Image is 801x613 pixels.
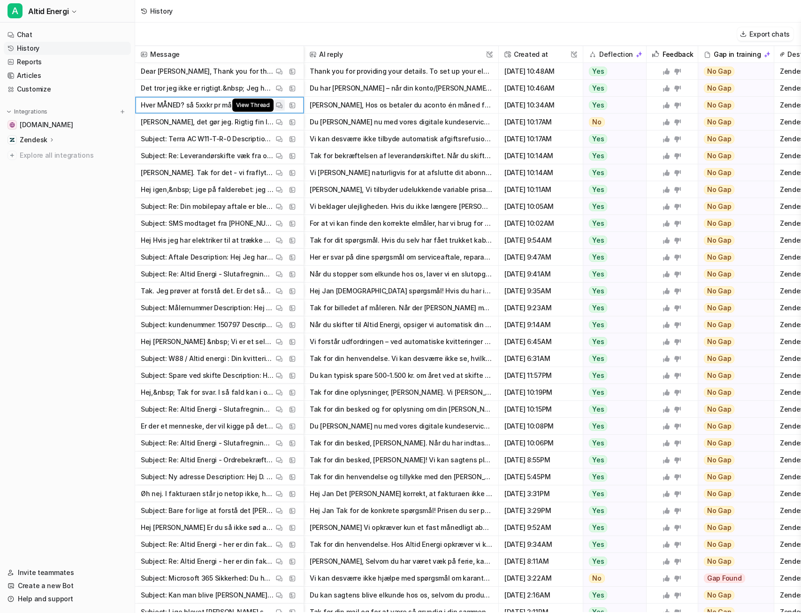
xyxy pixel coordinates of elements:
[698,232,768,249] button: No Gap
[589,489,607,498] span: Yes
[141,587,274,604] p: Subject: Kan man blive [PERSON_NAME] hos jer hvis man producere el med solceller. Description: He...
[141,147,274,164] p: Subject: Re: Leverandørskifte væk fra os Description: Hej Altid Energi, Jeg bekræfter at nedenstå...
[589,371,607,380] span: Yes
[4,149,131,162] a: Explore all integrations
[28,5,69,18] span: Altid Energi
[20,120,73,130] span: [DOMAIN_NAME]
[141,536,274,553] p: Subject: Re: Altid Energi - her er din faktura Description: Hej Jeg undre mig over jeg skal betal...
[503,468,579,485] span: [DATE] 5:45PM
[589,337,607,346] span: Yes
[141,401,274,418] p: Subject: Re: Altid Energi - Slutafregning Description: Hej, Tak for det fremsendte. Jeg er fortsa...
[8,151,17,160] img: explore all integrations
[141,266,274,283] p: Subject: Re: Altid Energi - Slutafregning Description: 5357 0000529997 Den søn. [DATE] kl. 22.04 ...
[583,502,641,519] button: Yes
[150,6,173,16] div: History
[583,418,641,435] button: Yes
[310,249,493,266] button: Her er svar på dine spørgsmål om serviceaftale, reparation og installation af ladeboks hos os: - ...
[141,570,274,587] p: Subject: Microsoft 365 Sikkerhed: Du har meddelelser i karantæne Description: Gennemse disse medd...
[310,266,493,283] button: Når du stopper som elkunde hos os, laver vi en slutopgørelse og udbetaler eventuelt tilgodehavend...
[503,232,579,249] span: [DATE] 9:54AM
[698,299,768,316] button: No Gap
[583,63,641,80] button: Yes
[4,118,131,131] a: altidenergi.dk[DOMAIN_NAME]
[20,148,127,163] span: Explore all integrations
[704,337,735,346] span: No Gap
[232,99,274,112] span: View Thread
[503,130,579,147] span: [DATE] 10:17AM
[698,181,768,198] button: No Gap
[589,67,607,76] span: Yes
[698,401,768,418] button: No Gap
[698,553,768,570] button: No Gap
[704,117,735,127] span: No Gap
[583,519,641,536] button: Yes
[589,590,607,600] span: Yes
[704,269,735,279] span: No Gap
[589,472,607,482] span: Yes
[704,100,735,110] span: No Gap
[704,540,735,549] span: No Gap
[583,232,641,249] button: Yes
[698,266,768,283] button: No Gap
[698,198,768,215] button: No Gap
[583,435,641,452] button: Yes
[503,164,579,181] span: [DATE] 10:14AM
[141,198,274,215] p: Subject: Re: Din mobilepay aftale er blevet afmeldt - tilmeld ny betalingsmetode Description: Nu ...
[698,519,768,536] button: No Gap
[583,215,641,232] button: Yes
[308,46,495,63] span: AI reply
[310,283,493,299] button: Hej Jan [DEMOGRAPHIC_DATA] spørgsmål! Hvis du har indbetalt mere a conto, end du faktisk har brug...
[589,100,607,110] span: Yes
[704,286,735,296] span: No Gap
[583,367,641,384] button: Yes
[503,283,579,299] span: [DATE] 9:35AM
[698,485,768,502] button: No Gap
[698,384,768,401] button: No Gap
[141,130,274,147] p: Subject: Terra AC W11-T-R-0 Description: Hej Jeg har overtaget et hus, hvor der allerede var opsa...
[589,253,607,262] span: Yes
[310,164,493,181] button: Vi [PERSON_NAME] naturligvis for at afslutte dit abonnement på [STREET_ADDRESS] pr. 10/9 som ønsk...
[698,164,768,181] button: No Gap
[704,320,735,329] span: No Gap
[503,333,579,350] span: [DATE] 6:45AM
[503,114,579,130] span: [DATE] 10:17AM
[4,55,131,69] a: Reports
[583,333,641,350] button: Yes
[139,46,300,63] span: Message
[503,418,579,435] span: [DATE] 10:08PM
[310,333,493,350] button: Vi forstår udfordringen – ved automatiske kvitteringer fremgår adressen desværre ikke altid tydel...
[589,303,607,313] span: Yes
[704,405,735,414] span: No Gap
[583,401,641,418] button: Yes
[141,333,274,350] p: Hej [PERSON_NAME] &nbsp; Vi er et selskab med 93 lejligheder under dette selskabsnavn, så hvordan...
[583,384,641,401] button: Yes
[698,215,768,232] button: No Gap
[583,164,641,181] button: Yes
[704,421,735,431] span: No Gap
[589,405,607,414] span: Yes
[583,350,641,367] button: Yes
[310,80,493,97] button: Du har [PERSON_NAME] – når din konto/[PERSON_NAME] er tilknyttet Zaptec-ladestanderen og intet an...
[503,299,579,316] span: [DATE] 9:23AM
[698,97,768,114] button: No Gap
[310,435,493,452] button: Tak for din besked, [PERSON_NAME]. Når du har indtastet dit konto- og registreringsnummer til til...
[698,283,768,299] button: No Gap
[663,46,694,63] h2: Feedback
[119,108,126,115] img: menu_add.svg
[583,468,641,485] button: Yes
[704,371,735,380] span: No Gap
[503,435,579,452] span: [DATE] 10:06PM
[589,455,607,465] span: Yes
[503,587,579,604] span: [DATE] 2:16AM
[704,523,735,532] span: No Gap
[698,418,768,435] button: No Gap
[503,570,579,587] span: [DATE] 3:22AM
[589,202,607,211] span: Yes
[141,299,274,316] p: Subject: Målernummer Description: Hej Jeg havde fået en sms ang. i kunne se flere målere registre...
[698,130,768,147] button: No Gap
[503,97,579,114] span: [DATE] 10:34AM
[141,435,274,452] p: Subject: Re: Altid Energi - Slutafregning Description: Hej Altid Energi, Tak for tilsendte. Jeg h...
[698,502,768,519] button: No Gap
[589,421,607,431] span: Yes
[589,523,607,532] span: Yes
